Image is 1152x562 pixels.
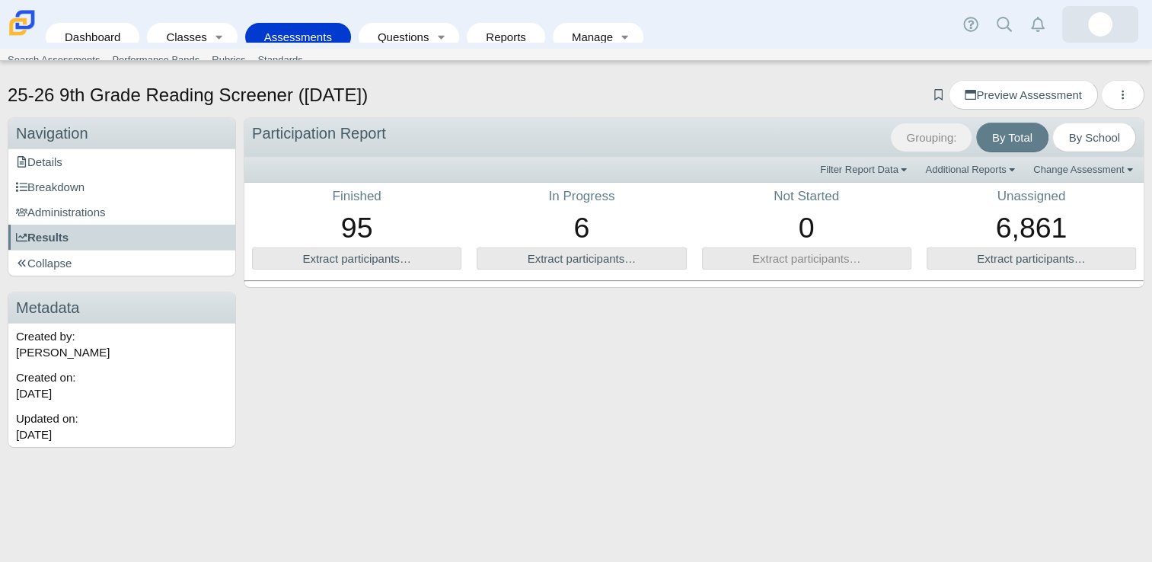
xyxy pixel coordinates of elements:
[8,149,235,174] a: Details
[8,200,235,225] a: Administrations
[8,365,235,406] div: Created on:
[16,125,88,142] span: Navigation
[477,187,686,206] h3: In Progress
[16,257,72,270] span: Collapse
[528,252,637,265] a: Extract participants…
[8,225,235,250] a: Results
[16,155,62,168] span: Details
[252,208,461,248] div: 95
[1088,12,1112,37] img: emily.thomas.CoYEw4
[8,324,235,365] div: Created by: [PERSON_NAME]
[8,174,235,200] a: Breakdown
[1101,80,1144,110] button: More options
[976,123,1048,152] a: By Total
[965,88,1081,101] span: Preview Assessment
[977,252,1086,265] a: Extract participants…
[949,80,1097,110] a: Preview Assessment
[752,252,861,265] span: Extract participants…
[430,23,452,51] a: Toggle expanded
[477,208,686,248] div: 6
[16,180,85,193] span: Breakdown
[927,187,1136,206] h3: Unassigned
[209,23,230,51] a: Toggle expanded
[927,208,1136,248] div: 6,861
[206,49,251,72] a: Rubrics
[8,251,235,276] a: Collapse
[8,406,235,447] div: Updated on:
[816,162,914,177] a: Filter Report Data
[614,23,636,51] a: Toggle expanded
[106,49,206,72] a: Performance Bands
[16,387,52,400] time: Jun 17, 2025 at 4:24 PM
[560,23,614,51] a: Manage
[155,23,208,51] a: Classes
[53,23,132,51] a: Dashboard
[931,88,946,101] a: Add bookmark
[16,428,52,441] time: Jun 17, 2025 at 4:25 PM
[6,7,38,39] img: Carmen School of Science & Technology
[702,208,911,248] div: 0
[2,49,106,72] a: Search Assessments
[253,23,343,51] a: Assessments
[16,231,69,244] span: Results
[16,206,106,219] span: Administrations
[302,252,411,265] a: Extract participants…
[244,118,1144,158] div: Participation Report
[891,123,972,152] span: Grouping:
[8,82,368,108] h1: 25-26 9th Grade Reading Screener ([DATE])
[474,23,538,51] a: Reports
[8,292,235,324] h3: Metadata
[1021,8,1055,41] a: Alerts
[366,23,430,51] a: Questions
[252,187,461,206] h3: Finished
[6,28,38,41] a: Carmen School of Science & Technology
[1062,6,1138,43] a: emily.thomas.CoYEw4
[702,187,911,206] h3: Not Started
[1052,123,1136,152] a: By School
[251,49,308,72] a: Standards
[921,162,1022,177] a: Additional Reports
[1029,162,1140,177] a: Change Assessment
